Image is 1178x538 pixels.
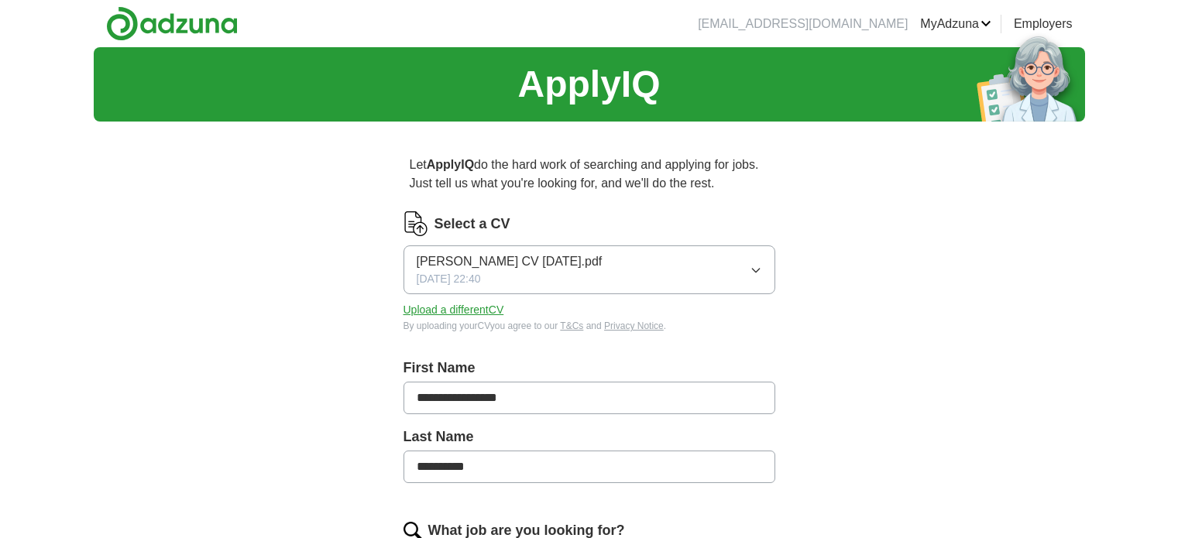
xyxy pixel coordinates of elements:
[417,252,603,271] span: [PERSON_NAME] CV [DATE].pdf
[404,358,775,379] label: First Name
[404,149,775,199] p: Let do the hard work of searching and applying for jobs. Just tell us what you're looking for, an...
[427,158,474,171] strong: ApplyIQ
[1014,15,1073,33] a: Employers
[698,15,908,33] li: [EMAIL_ADDRESS][DOMAIN_NAME]
[920,15,991,33] a: MyAdzuna
[434,214,510,235] label: Select a CV
[404,211,428,236] img: CV Icon
[517,57,660,112] h1: ApplyIQ
[417,271,481,287] span: [DATE] 22:40
[404,245,775,294] button: [PERSON_NAME] CV [DATE].pdf[DATE] 22:40
[560,320,583,331] a: T&Cs
[404,427,775,447] label: Last Name
[404,319,775,333] div: By uploading your CV you agree to our and .
[404,302,504,318] button: Upload a differentCV
[106,6,238,41] img: Adzuna logo
[604,320,664,331] a: Privacy Notice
